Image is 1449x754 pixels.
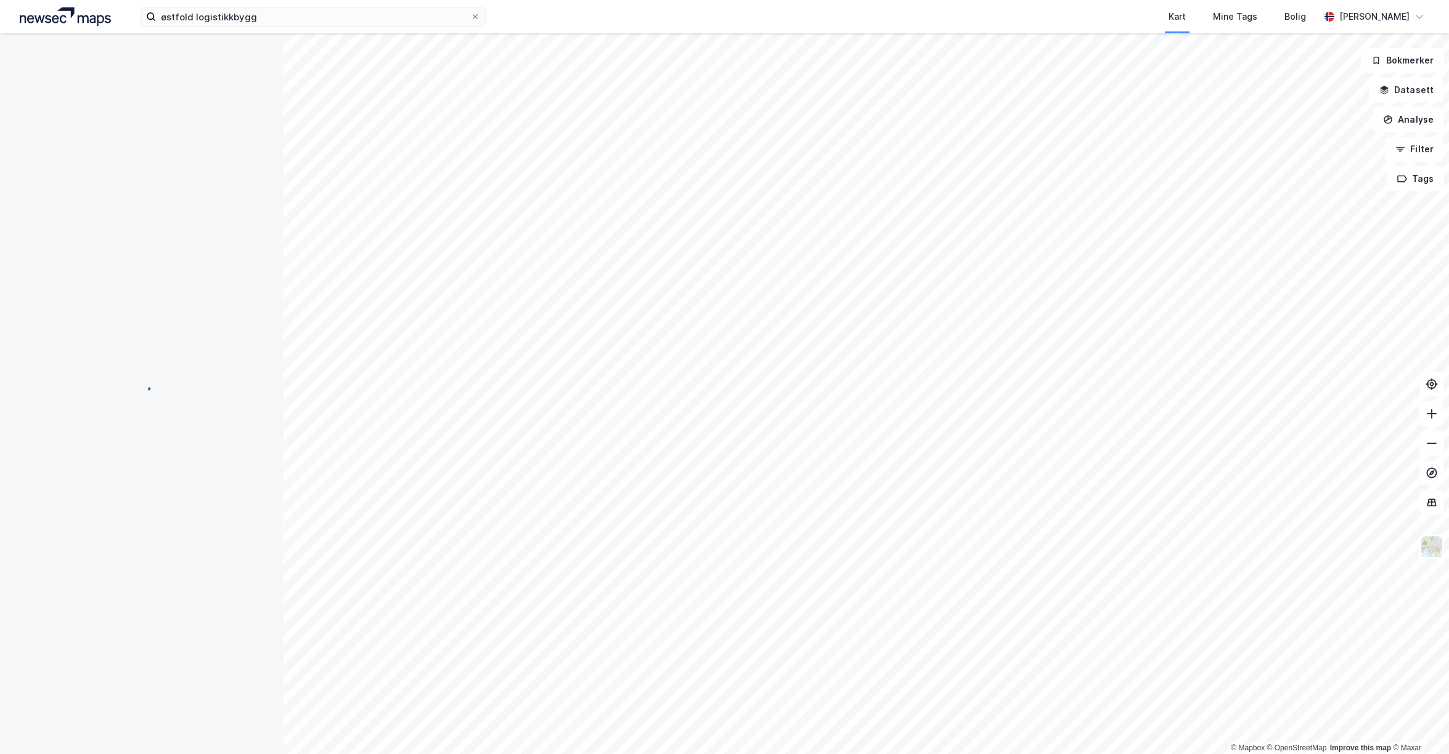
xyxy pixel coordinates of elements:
button: Bokmerker [1361,48,1444,73]
img: Z [1420,535,1443,559]
img: logo.a4113a55bc3d86da70a041830d287a7e.svg [20,7,111,26]
div: Mine Tags [1213,9,1257,24]
input: Søk på adresse, matrikkel, gårdeiere, leietakere eller personer [156,7,470,26]
a: Mapbox [1231,744,1265,752]
button: Datasett [1369,78,1444,102]
div: Bolig [1284,9,1306,24]
img: spinner.a6d8c91a73a9ac5275cf975e30b51cfb.svg [132,377,152,396]
iframe: Chat Widget [1387,695,1449,754]
div: Kontrollprogram for chat [1387,695,1449,754]
button: Analyse [1373,107,1444,132]
a: OpenStreetMap [1267,744,1327,752]
button: Filter [1385,137,1444,162]
div: Kart [1169,9,1186,24]
a: Improve this map [1330,744,1391,752]
div: [PERSON_NAME] [1339,9,1410,24]
button: Tags [1387,166,1444,191]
